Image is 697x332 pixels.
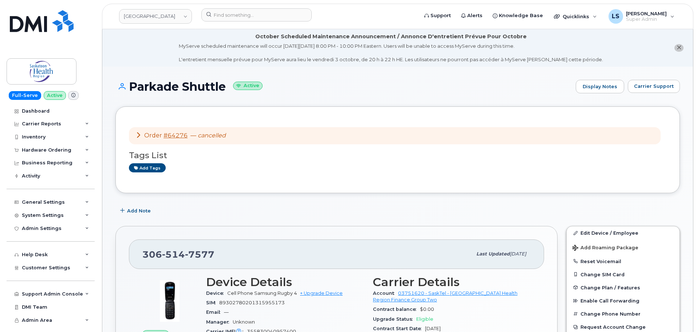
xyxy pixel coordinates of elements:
span: Add Roaming Package [572,245,638,252]
span: Upgrade Status [373,316,416,322]
span: $0.00 [420,306,434,312]
div: October Scheduled Maintenance Announcement / Annonce D'entretient Prévue Pour Octobre [255,33,527,40]
button: close notification [674,44,684,52]
span: Add Note [127,207,151,214]
div: MyServe scheduled maintenance will occur [DATE][DATE] 8:00 PM - 10:00 PM Eastern. Users will be u... [179,43,603,63]
button: Add Note [115,204,157,217]
span: 514 [162,249,185,260]
h3: Carrier Details [373,276,531,289]
a: + Upgrade Device [300,290,343,296]
button: Change Phone Number [567,307,680,320]
span: Email [206,309,224,315]
button: Enable Call Forwarding [567,294,680,307]
button: Add Roaming Package [567,240,680,255]
span: Contract balance [373,306,420,312]
h3: Tags List [129,151,666,160]
button: Carrier Support [628,80,680,93]
span: Eligible [416,316,433,322]
h3: Device Details [206,276,364,289]
span: Carrier Support [634,83,674,90]
span: Change Plan / Features [580,285,640,290]
span: Cell Phone Samsung Rugby 4 [227,290,297,296]
a: #64276 [164,132,188,139]
a: Edit Device / Employee [567,226,680,239]
span: SIM [206,300,219,305]
button: Change Plan / Features [567,281,680,294]
span: 89302780201315955173 [219,300,285,305]
span: Device [206,290,227,296]
span: [DATE] [510,251,526,257]
a: Add tags [129,163,166,172]
span: — [190,132,226,139]
span: Account [373,290,398,296]
span: Contract Start Date [373,326,425,331]
h1: Parkade Shuttle [115,80,572,93]
span: Last updated [476,251,510,257]
span: [DATE] [425,326,441,331]
span: Manager [206,319,233,325]
a: Display Notes [576,80,624,94]
small: Active [233,82,263,90]
span: — [224,309,229,315]
button: Reset Voicemail [567,255,680,268]
span: 306 [142,249,214,260]
span: Order [144,132,162,139]
span: Unknown [233,319,255,325]
span: Enable Call Forwarding [580,298,639,304]
em: cancelled [198,132,226,139]
span: 7577 [185,249,214,260]
button: Change SIM Card [567,268,680,281]
a: 03751620 - SaskTel - [GEOGRAPHIC_DATA] Health Region Finance Group Two [373,290,517,302]
img: image20231002-4137094-1xytx29.jpeg [148,279,192,323]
